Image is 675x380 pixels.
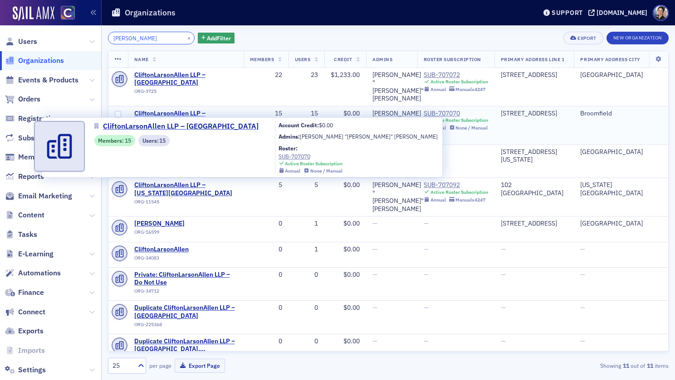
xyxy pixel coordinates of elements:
[134,71,237,87] span: CliftonLarsonAllen LLP – Denver
[18,37,37,47] span: Users
[5,133,63,143] a: Subscriptions
[5,94,40,104] a: Orders
[424,181,488,189] a: SUB-707092
[279,144,298,152] b: Roster:
[295,337,318,346] div: 0
[134,181,237,197] a: CliftonLarsonAllen LLP – [US_STATE][GEOGRAPHIC_DATA]
[125,7,176,18] h1: Organizations
[580,181,662,197] div: [US_STATE][GEOGRAPHIC_DATA]
[580,303,585,312] span: —
[372,71,424,103] a: [PERSON_NAME] "[PERSON_NAME]" [PERSON_NAME]
[18,75,78,85] span: Events & Products
[295,245,318,254] div: 1
[597,9,647,17] div: [DOMAIN_NAME]
[501,71,568,79] div: [STREET_ADDRESS]
[134,220,217,228] span: Clifton Gunderson
[279,152,343,160] div: SUB-707070
[5,326,44,336] a: Exports
[580,270,585,279] span: —
[185,34,193,42] button: ×
[198,33,235,44] button: AddFilter
[142,136,160,144] span: Users :
[18,365,46,375] span: Settings
[295,271,318,279] div: 0
[18,94,40,104] span: Orders
[343,337,360,345] span: $0.00
[372,245,377,253] span: —
[424,71,488,79] div: SUB-707072
[653,5,669,21] span: Profile
[5,210,44,220] a: Content
[5,37,37,47] a: Users
[501,56,565,63] span: Primary Address Line 1
[607,33,669,41] a: New Organization
[134,229,217,238] div: ORG-16599
[455,87,485,92] div: Manual x4247
[501,181,568,197] div: 102 [GEOGRAPHIC_DATA]
[295,220,318,228] div: 1
[5,191,72,201] a: Email Marketing
[580,245,585,253] span: —
[607,32,669,44] button: New Organization
[108,32,195,44] input: Search…
[372,303,377,312] span: —
[279,121,319,129] b: Account Credit:
[343,109,360,117] span: $0.00
[5,268,61,278] a: Automations
[334,56,352,63] span: Credit
[343,181,360,189] span: $0.00
[103,121,259,132] span: CliftonLarsonAllen LLP – [GEOGRAPHIC_DATA]
[300,132,438,140] a: [PERSON_NAME] "[PERSON_NAME]" [PERSON_NAME]
[621,361,631,370] strong: 11
[134,304,237,320] a: Duplicate CliftonLarsonAllen LLP – [GEOGRAPHIC_DATA]
[501,110,568,118] div: [STREET_ADDRESS]
[285,161,342,167] div: Active Roster Subscription
[18,249,54,259] span: E-Learning
[18,56,64,66] span: Organizations
[18,152,63,162] span: Memberships
[372,337,377,345] span: —
[372,56,392,63] span: Admins
[61,6,75,20] img: SailAMX
[134,199,237,208] div: ORG-11545
[250,271,282,279] div: 0
[18,191,72,201] span: Email Marketing
[5,288,44,298] a: Finance
[250,71,282,79] div: 22
[134,220,217,228] a: [PERSON_NAME]
[134,271,237,287] a: Private: CliftonLarsonAllen LLP – Do Not Use
[134,337,237,353] span: Duplicate CliftonLarsonAllen LLP – Phoenix, AZ
[94,121,265,132] a: CliftonLarsonAllen LLP – [GEOGRAPHIC_DATA]
[250,337,282,346] div: 0
[430,87,446,92] div: Annual
[295,56,311,63] span: Users
[13,6,54,21] img: SailAMX
[331,71,360,79] span: $1,233.00
[424,110,488,118] a: SUB-707070
[134,288,237,297] div: ORG-34712
[372,219,377,227] span: —
[424,303,429,312] span: —
[501,337,506,345] span: —
[501,148,568,164] div: [STREET_ADDRESS][US_STATE]
[5,75,78,85] a: Events & Products
[134,304,237,320] span: Duplicate CliftonLarsonAllen LLP – Greenwood Village
[424,56,481,63] span: Roster Subscription
[18,230,37,240] span: Tasks
[372,110,424,141] a: [PERSON_NAME] "[PERSON_NAME]" [PERSON_NAME]
[295,181,318,189] div: 5
[588,10,651,16] button: [DOMAIN_NAME]
[295,110,318,118] div: 15
[430,117,488,123] div: Active Roster Subscription
[5,365,46,375] a: Settings
[98,136,125,144] span: Members :
[134,71,237,87] a: CliftonLarsonAllen LLP – [GEOGRAPHIC_DATA]
[250,220,282,228] div: 0
[580,337,585,345] span: —
[5,152,63,162] a: Memberships
[580,71,662,79] div: [GEOGRAPHIC_DATA]
[501,245,506,253] span: —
